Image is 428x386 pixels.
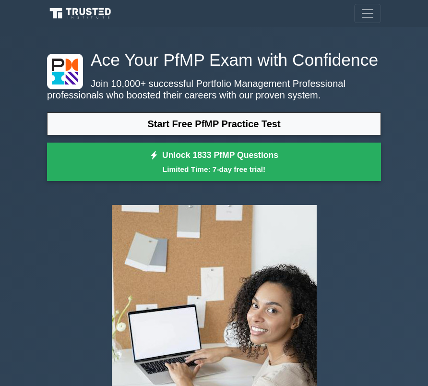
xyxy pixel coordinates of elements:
[59,164,369,175] small: Limited Time: 7-day free trial!
[354,4,381,23] button: Toggle navigation
[47,50,381,70] h1: Ace Your PfMP Exam with Confidence
[47,112,381,135] a: Start Free PfMP Practice Test
[47,78,381,101] p: Join 10,000+ successful Portfolio Management Professional professionals who boosted their careers...
[47,143,381,181] a: Unlock 1833 PfMP QuestionsLimited Time: 7-day free trial!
